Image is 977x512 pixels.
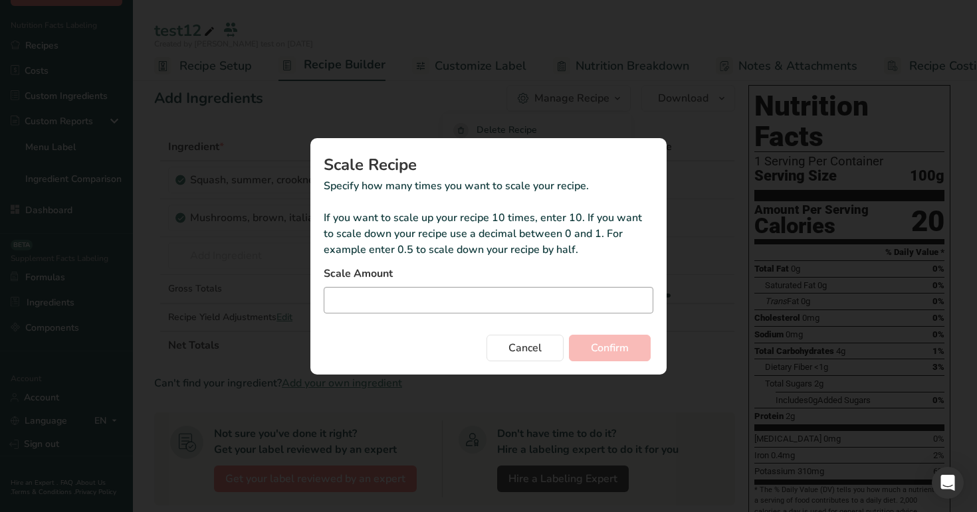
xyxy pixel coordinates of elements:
[324,157,653,173] h1: Scale Recipe
[569,335,651,361] button: Confirm
[932,467,964,499] div: Open Intercom Messenger
[487,335,564,361] button: Cancel
[324,266,393,282] span: Scale Amount
[324,178,653,258] p: Specify how many times you want to scale your recipe. If you want to scale up your recipe 10 time...
[508,340,542,356] span: Cancel
[591,340,629,356] span: Confirm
